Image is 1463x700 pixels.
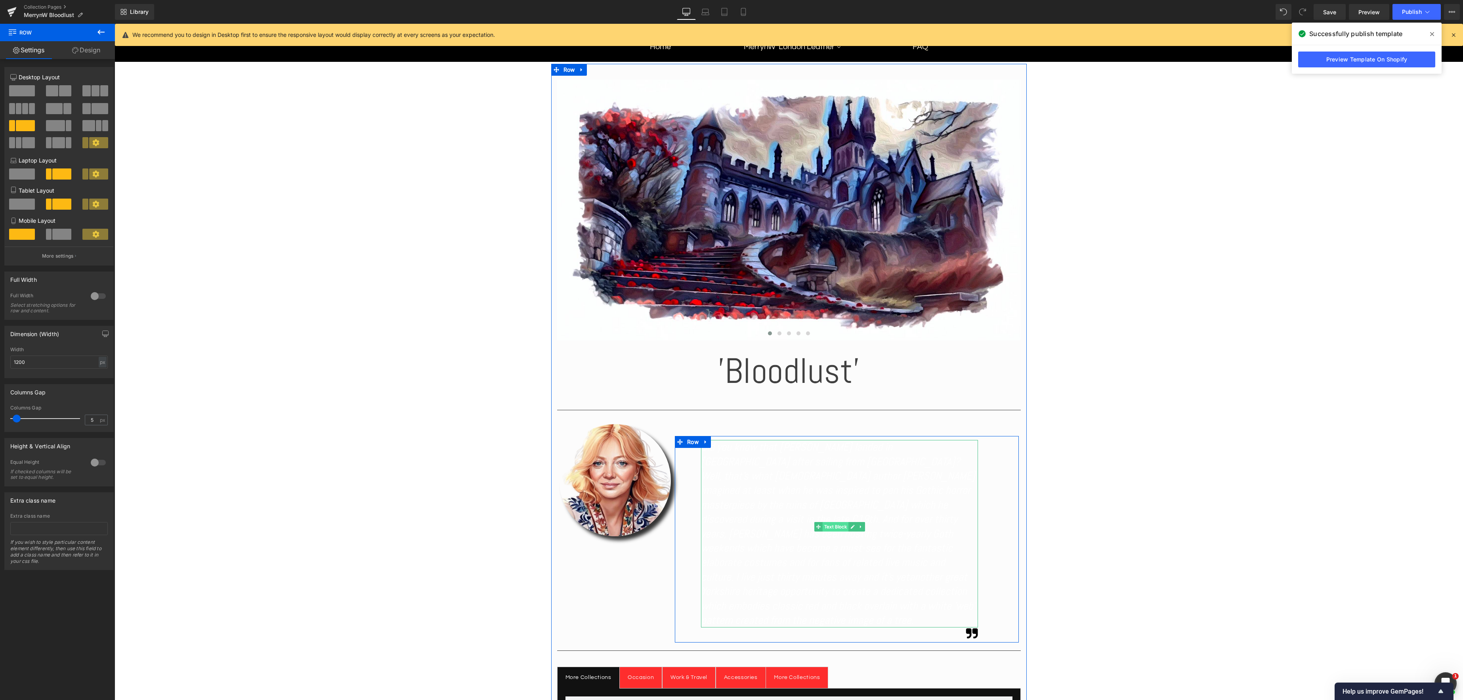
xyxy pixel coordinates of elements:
div: If checked columns will be set to equal height. [10,469,82,480]
button: Show survey - Help us improve GemPages! [1343,687,1446,696]
div: More Collections [451,649,497,659]
h1: 'Bloodlust' [443,325,906,370]
a: Home [500,11,592,35]
p: Desktop Layout [10,73,108,81]
a: Collection Pages [24,4,115,10]
div: Select stretching options for row and content. [10,302,82,314]
a: 'MerrynW' London Leather [592,11,762,35]
span: Home [535,17,556,29]
input: auto [10,356,108,369]
div: Extra class name [10,493,55,504]
a: Expand / Collapse [586,412,596,424]
span: FAQ [798,17,814,29]
span: Row [447,40,462,52]
div: Height & Vertical Align [10,438,70,449]
p: We recommend you to design in Desktop first to ensure the responsive layout would display correct... [132,31,495,39]
p: Mobile Layout [10,216,108,225]
button: Redo [1295,4,1310,20]
div: Extra class name [10,513,108,519]
i: another great Yorkshire heritage opportunity to create a dedicated collection which embodies clas... [586,546,861,603]
i: Did you know that [PERSON_NAME] landed in [GEOGRAPHIC_DATA] after sailing from [GEOGRAPHIC_DATA]?... [586,416,861,560]
button: More [1444,4,1460,20]
a: Desktop [677,4,696,20]
a: New Library [115,4,154,20]
div: Columns Gap [10,405,108,411]
a: FAQ [762,11,849,35]
div: Full Width [10,293,83,301]
div: More Collections [659,649,705,659]
a: Design [57,41,115,59]
a: Tablet [715,4,734,20]
span: Preview [1358,8,1380,16]
span: Row [8,24,87,41]
span: 'MerrynW' London Leather [628,17,720,29]
button: Undo [1276,4,1291,20]
a: Expand / Collapse [742,498,751,508]
a: Expand / Collapse [462,40,472,52]
div: px [99,357,107,367]
span: 1 [1452,673,1459,679]
div: Full Width [10,272,37,283]
span: Text Block [708,498,734,508]
a: Preview Template On Shopify [1298,52,1435,67]
span: px [100,417,107,423]
div: Work & Travel [556,649,593,659]
div: Width [10,347,108,352]
p: More settings [42,252,74,260]
span: MerrynW Bloodlust [24,12,74,18]
div: Occasion [513,649,539,659]
div: If you wish to style particular content element differently, then use this field to add a class n... [10,539,108,570]
span: Row [571,412,586,424]
div: Equal Height [10,459,83,467]
button: Publish [1392,4,1441,20]
a: Mobile [734,4,753,20]
button: Open chatbox [1320,648,1342,671]
a: Preview [1349,4,1389,20]
div: Accessories [609,649,643,659]
div: Columns Gap [10,384,46,396]
iframe: Intercom live chat [1436,673,1455,692]
div: Dimension (Width) [10,326,59,337]
button: More settings [5,247,113,265]
span: Library [130,8,149,15]
a: Laptop [696,4,715,20]
span: Successfully publish template [1309,29,1402,38]
span: Save [1323,8,1336,16]
span: Help us improve GemPages! [1343,688,1436,695]
p: Laptop Layout [10,156,108,164]
span: Publish [1402,9,1422,15]
p: Tablet Layout [10,186,108,195]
